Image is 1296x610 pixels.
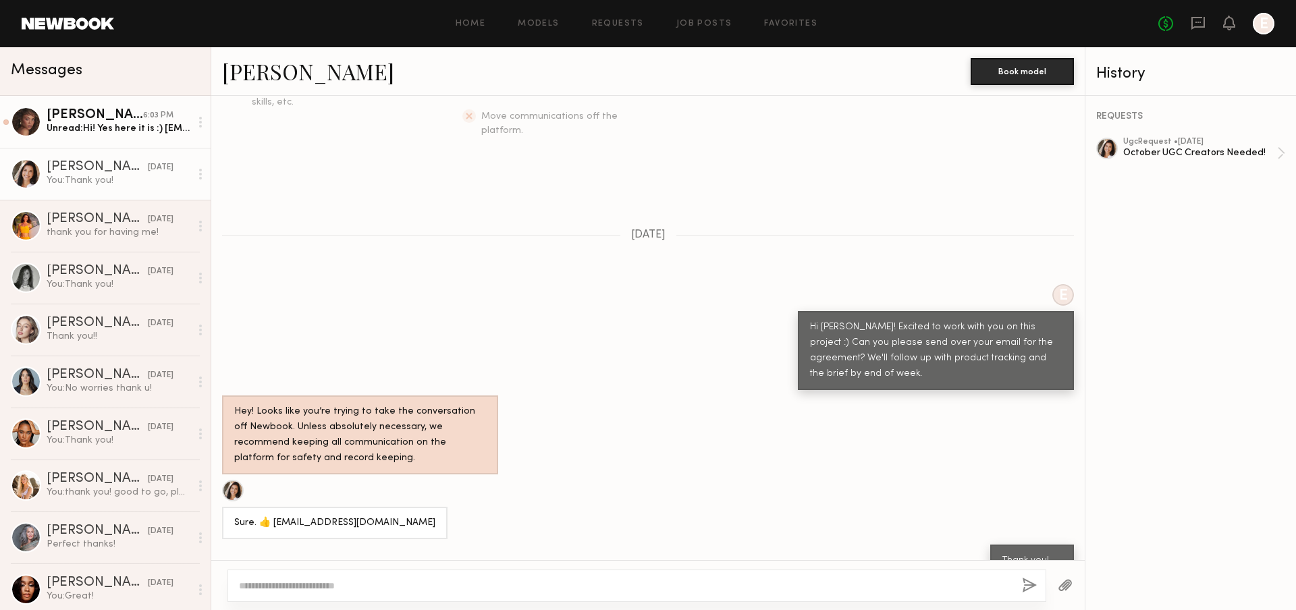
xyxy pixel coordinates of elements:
div: Perfect thanks! [47,538,190,551]
div: Hi [PERSON_NAME]! Excited to work with you on this project :) Can you please send over your email... [810,320,1062,382]
div: [DATE] [148,161,173,174]
div: Sure. 👍 [EMAIL_ADDRESS][DOMAIN_NAME] [234,516,435,531]
div: Thank you! [1002,553,1062,569]
a: Book model [971,65,1074,76]
div: Unread: Hi! Yes here it is :) [EMAIL_ADDRESS][DOMAIN_NAME] [47,122,190,135]
div: [PERSON_NAME] [47,316,148,330]
div: [DATE] [148,421,173,434]
div: 6:03 PM [143,109,173,122]
a: Home [456,20,486,28]
a: E [1253,13,1274,34]
div: [DATE] [148,369,173,382]
div: You: thank you! good to go, please mark on your side so I can approve :) [47,486,190,499]
div: You: Thank you! [47,434,190,447]
div: [DATE] [148,473,173,486]
div: [PERSON_NAME] [47,265,148,278]
div: [PERSON_NAME] [47,472,148,486]
div: You: No worries thank u! [47,382,190,395]
div: [PERSON_NAME] [47,524,148,538]
span: Move communications off the platform. [481,112,618,135]
div: [DATE] [148,525,173,538]
a: Favorites [764,20,817,28]
span: [DATE] [631,229,666,241]
div: [DATE] [148,577,173,590]
a: Job Posts [676,20,732,28]
div: REQUESTS [1096,112,1285,121]
div: [PERSON_NAME] [47,368,148,382]
a: ugcRequest •[DATE]October UGC Creators Needed! [1123,138,1285,169]
div: Hey! Looks like you’re trying to take the conversation off Newbook. Unless absolutely necessary, ... [234,404,486,466]
span: Messages [11,63,82,78]
button: Book model [971,58,1074,85]
a: Requests [592,20,644,28]
div: [DATE] [148,317,173,330]
div: [PERSON_NAME] [47,213,148,226]
div: You: Great! [47,590,190,603]
div: [PERSON_NAME] [47,109,143,122]
div: You: Thank you! [47,278,190,291]
div: You: Thank you! [47,174,190,187]
div: thank you for having me! [47,226,190,239]
div: Thank you!! [47,330,190,343]
div: [DATE] [148,213,173,226]
div: [PERSON_NAME] [47,420,148,434]
div: [PERSON_NAME] [47,161,148,174]
div: History [1096,66,1285,82]
div: October UGC Creators Needed! [1123,146,1277,159]
a: [PERSON_NAME] [222,57,394,86]
div: [DATE] [148,265,173,278]
div: ugc Request • [DATE] [1123,138,1277,146]
a: Models [518,20,559,28]
div: [PERSON_NAME] [47,576,148,590]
